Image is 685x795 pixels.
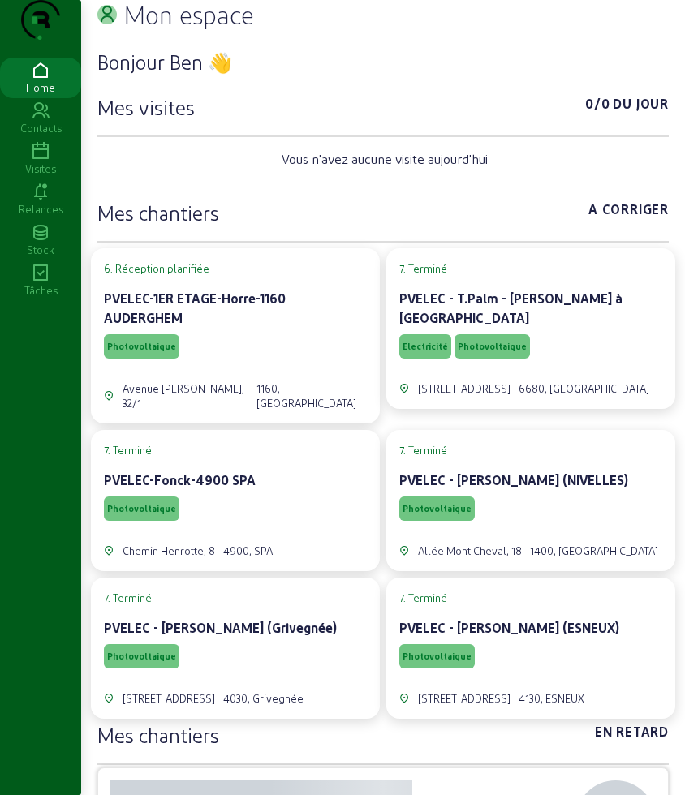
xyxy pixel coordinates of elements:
[613,94,669,120] span: Du jour
[256,381,367,410] div: 1160, [GEOGRAPHIC_DATA]
[399,290,623,325] cam-card-title: PVELEC - T.Palm - [PERSON_NAME] à [GEOGRAPHIC_DATA]
[399,261,662,276] cam-card-tag: 7. Terminé
[403,651,472,662] span: Photovoltaique
[104,443,367,458] cam-card-tag: 7. Terminé
[97,722,219,748] h3: Mes chantiers
[223,691,304,706] div: 4030, Grivegnée
[595,722,669,748] span: En retard
[107,341,176,352] span: Photovoltaique
[104,290,286,325] cam-card-title: PVELEC-1ER ETAGE-Horre-1160 AUDERGHEM
[519,381,649,396] div: 6680, [GEOGRAPHIC_DATA]
[399,443,662,458] cam-card-tag: 7. Terminé
[399,472,628,488] cam-card-title: PVELEC - [PERSON_NAME] (NIVELLES)
[403,341,448,352] span: Electricité
[403,503,472,514] span: Photovoltaique
[399,591,662,605] cam-card-tag: 7. Terminé
[519,691,584,706] div: 4130, ESNEUX
[418,381,511,396] div: [STREET_ADDRESS]
[123,691,215,706] div: [STREET_ADDRESS]
[399,620,619,635] cam-card-title: PVELEC - [PERSON_NAME] (ESNEUX)
[104,591,367,605] cam-card-tag: 7. Terminé
[104,620,337,635] cam-card-title: PVELEC - [PERSON_NAME] (Grivegnée)
[588,200,669,226] span: A corriger
[223,544,273,558] div: 4900, SPA
[123,544,215,558] div: Chemin Henrotte, 8
[282,149,488,169] span: Vous n'avez aucune visite aujourd'hui
[123,381,248,410] div: Avenue [PERSON_NAME], 32/1
[104,261,367,276] cam-card-tag: 6. Réception planifiée
[458,341,527,352] span: Photovoltaique
[530,544,658,558] div: 1400, [GEOGRAPHIC_DATA]
[97,94,195,120] h3: Mes visites
[107,651,176,662] span: Photovoltaique
[104,472,256,488] cam-card-title: PVELEC-Fonck-4900 SPA
[418,544,522,558] div: Allée Mont Cheval, 18
[97,200,219,226] h3: Mes chantiers
[418,691,511,706] div: [STREET_ADDRESS]
[97,49,669,75] h3: Bonjour Ben 👋
[107,503,176,514] span: Photovoltaique
[585,94,610,120] span: 0/0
